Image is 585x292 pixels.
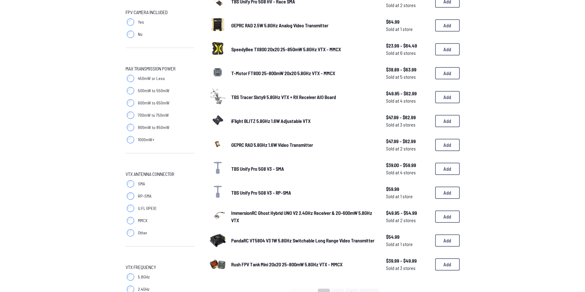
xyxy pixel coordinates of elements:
span: $39.99 - $49.99 [386,257,430,264]
span: $49.95 - $62.99 [386,90,430,97]
a: image [209,255,226,274]
input: 450mW or Less [127,75,134,82]
img: image [209,207,226,224]
a: GEPRC RAD 2.5W 5.8GHz Analog Video Transmitter [231,22,376,29]
a: image [209,88,226,107]
input: MMCX [127,217,134,224]
img: image [209,231,226,248]
span: SpeedyBee TX800 20x20 25-850mW 5.8GHz VTX - MMCX [231,46,341,52]
span: Sold at 3 stores [386,121,430,128]
a: TBS Unify Pro 5G8 V3 - SMA [231,165,376,173]
button: Add [435,91,460,103]
span: iFlight BLITZ 5.8GHz 1.6W Adjustable VTX [231,118,310,124]
img: image [209,255,226,272]
input: SMA [127,180,134,188]
span: $47.99 - $62.99 [386,114,430,121]
a: PandaRC VT5804 V3 1W 5.8GHz Switchable Long Range Video Transmitter [231,237,376,244]
span: Sold at 2 stores [386,217,430,224]
img: image [209,88,226,105]
a: ImmersionRC Ghost Hybrid UNO V2 2.4GHz Receiver & 20-600mW 5.8GHz VTX [231,209,376,224]
span: $59.99 [386,185,430,193]
span: TBS Unify Pro 5G8 V3 - RP-SMA [231,190,291,195]
a: SpeedyBee TX800 20x20 25-850mW 5.8GHz VTX - MMCX [231,46,376,53]
input: Yes [127,18,134,26]
input: 5.8GHz [127,273,134,281]
span: Sold at 2 stores [386,2,430,9]
button: Add [435,43,460,55]
button: Add [435,139,460,151]
a: image [209,112,226,131]
input: 500mW to 550mW [127,87,134,94]
a: TBS Tracer Sixty9 5.8GHz VTX + RX Receiver AIO Board [231,93,376,101]
span: GEPRC RAD 2.5W 5.8GHz Analog Video Transmitter [231,22,328,28]
span: MMCX [138,218,147,224]
a: image [209,40,226,59]
a: image [209,207,226,226]
span: VTX Frequency [126,264,156,271]
span: Yes [138,19,144,25]
button: Add [435,258,460,271]
span: $47.99 - $62.99 [386,138,430,145]
a: T-Motor FT800 25-800mW 20x20 5.8GHz VTX - MMCX [231,70,376,77]
span: T-Motor FT800 25-800mW 20x20 5.8GHz VTX - MMCX [231,70,335,76]
span: TBS Tracer Sixty9 5.8GHz VTX + RX Receiver AIO Board [231,94,336,100]
span: Sold at 1 store [386,193,430,200]
a: TBS Unify Pro 5G8 V3 - RP-SMA [231,189,376,196]
span: RP-SMA [138,193,151,199]
span: 1000mW+ [138,137,154,143]
span: PandaRC VT5804 V3 1W 5.8GHz Switchable Long Range Video Transmitter [231,237,374,243]
span: 500mW to 550mW [138,88,170,94]
span: 450mW or Less [138,75,165,82]
a: image [209,64,226,83]
input: U.FL (IPEX) [127,205,134,212]
a: image [209,135,226,154]
span: 5.8GHz [138,274,150,280]
span: TBS Unify Pro 5G8 V3 - SMA [231,166,284,172]
span: $38.89 - $63.99 [386,66,430,73]
span: No [138,31,142,37]
span: Sold at 3 stores [386,264,430,272]
span: Sold at 2 stores [386,145,430,152]
span: 700mW to 750mW [138,112,169,118]
span: $49.95 - $54.99 [386,209,430,217]
input: 700mW to 750mW [127,112,134,119]
span: U.FL (IPEX) [138,205,156,211]
button: Add [435,115,460,127]
button: Add [435,210,460,223]
span: $54.99 [386,233,430,241]
input: No [127,31,134,38]
button: Add [435,19,460,32]
img: image [209,135,226,153]
span: ImmersionRC Ghost Hybrid UNO V2 2.4GHz Receiver & 20-600mW 5.8GHz VTX [231,210,372,223]
img: image [209,64,226,81]
span: SMA [138,181,145,187]
button: Add [435,67,460,79]
input: 600mW to 650mW [127,99,134,107]
img: image [209,112,226,129]
span: Sold at 1 store [386,241,430,248]
span: FPV Camera Included [126,9,168,16]
span: $64.99 [386,18,430,25]
span: VTX Antenna Connector [126,170,174,178]
span: GEPRC RAD 5.8GHz 1.6W Video Transmitter [231,142,313,148]
button: Add [435,163,460,175]
span: Sold at 6 stores [386,49,430,57]
span: 800mW to 850mW [138,124,170,131]
a: iFlight BLITZ 5.8GHz 1.6W Adjustable VTX [231,117,376,125]
img: image [209,16,226,33]
img: image [209,40,226,57]
button: Add [435,187,460,199]
span: Sold at 4 stores [386,97,430,104]
input: Other [127,229,134,237]
span: $39.00 - $59.99 [386,161,430,169]
span: Sold at 1 store [386,25,430,33]
span: Sold at 4 stores [386,169,430,176]
span: Sold at 5 stores [386,73,430,81]
a: image [209,16,226,35]
input: 1000mW+ [127,136,134,143]
input: RP-SMA [127,192,134,200]
span: Rush FPV Tank Mini 20x20 25-800mW 5.8GHz VTX - MMCX [231,261,342,267]
a: image [209,231,226,250]
span: Max Transmission Power [126,65,176,72]
button: Add [435,234,460,247]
